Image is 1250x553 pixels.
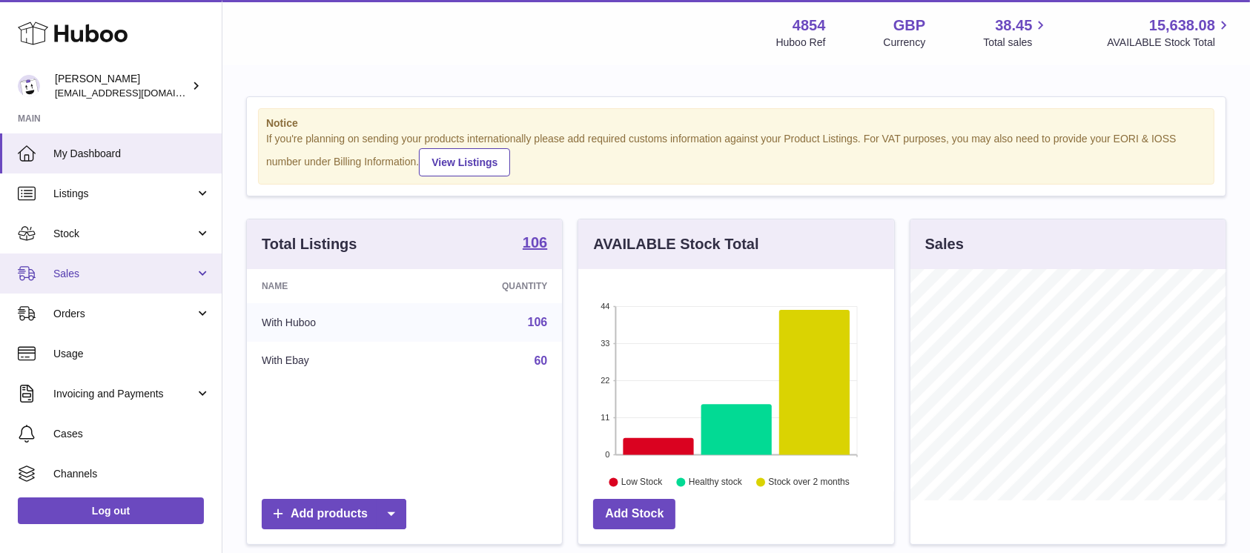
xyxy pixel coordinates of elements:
span: [EMAIL_ADDRESS][DOMAIN_NAME] [55,87,218,99]
span: Orders [53,307,195,321]
th: Name [247,269,413,303]
div: If you're planning on sending your products internationally please add required customs informati... [266,132,1206,176]
a: 38.45 Total sales [983,16,1049,50]
span: Total sales [983,36,1049,50]
text: Stock over 2 months [769,477,850,487]
a: Add Stock [593,499,675,529]
strong: 4854 [793,16,826,36]
td: With Huboo [247,303,413,342]
text: Low Stock [621,477,663,487]
text: 22 [601,376,610,385]
span: 38.45 [995,16,1032,36]
a: 106 [528,316,548,328]
a: Log out [18,497,204,524]
strong: Notice [266,116,1206,130]
span: Listings [53,187,195,201]
td: With Ebay [247,342,413,380]
span: My Dashboard [53,147,211,161]
a: View Listings [419,148,510,176]
img: jimleo21@yahoo.gr [18,75,40,97]
span: Channels [53,467,211,481]
span: 15,638.08 [1149,16,1215,36]
a: Add products [262,499,406,529]
div: Huboo Ref [776,36,826,50]
text: 0 [606,450,610,459]
text: 44 [601,302,610,311]
strong: 106 [523,235,547,250]
span: Sales [53,267,195,281]
span: Stock [53,227,195,241]
strong: GBP [893,16,925,36]
text: 11 [601,413,610,422]
span: Cases [53,427,211,441]
h3: Sales [925,234,964,254]
span: Usage [53,347,211,361]
div: [PERSON_NAME] [55,72,188,100]
a: 15,638.08 AVAILABLE Stock Total [1107,16,1232,50]
span: AVAILABLE Stock Total [1107,36,1232,50]
div: Currency [884,36,926,50]
span: Invoicing and Payments [53,387,195,401]
text: Healthy stock [689,477,743,487]
a: 106 [523,235,547,253]
text: 33 [601,339,610,348]
h3: AVAILABLE Stock Total [593,234,758,254]
h3: Total Listings [262,234,357,254]
th: Quantity [413,269,562,303]
a: 60 [535,354,548,367]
